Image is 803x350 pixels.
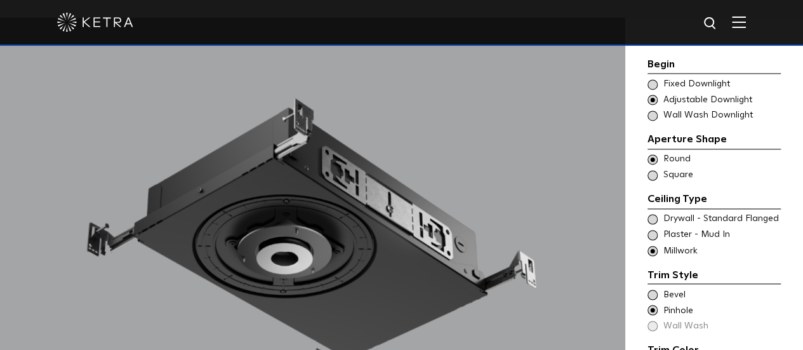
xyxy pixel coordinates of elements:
[647,267,781,285] div: Trim Style
[663,109,780,122] span: Wall Wash Downlight
[732,16,746,28] img: Hamburger%20Nav.svg
[663,213,780,225] span: Drywall - Standard Flanged
[703,16,719,32] img: search icon
[663,229,780,241] span: Plaster - Mud In
[647,57,781,74] div: Begin
[647,131,781,149] div: Aperture Shape
[663,304,780,317] span: Pinhole
[663,245,780,257] span: Millwork
[663,169,780,182] span: Square
[663,78,780,91] span: Fixed Downlight
[663,288,780,301] span: Bevel
[57,13,133,32] img: ketra-logo-2019-white
[663,94,780,107] span: Adjustable Downlight
[647,191,781,209] div: Ceiling Type
[663,153,780,166] span: Round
